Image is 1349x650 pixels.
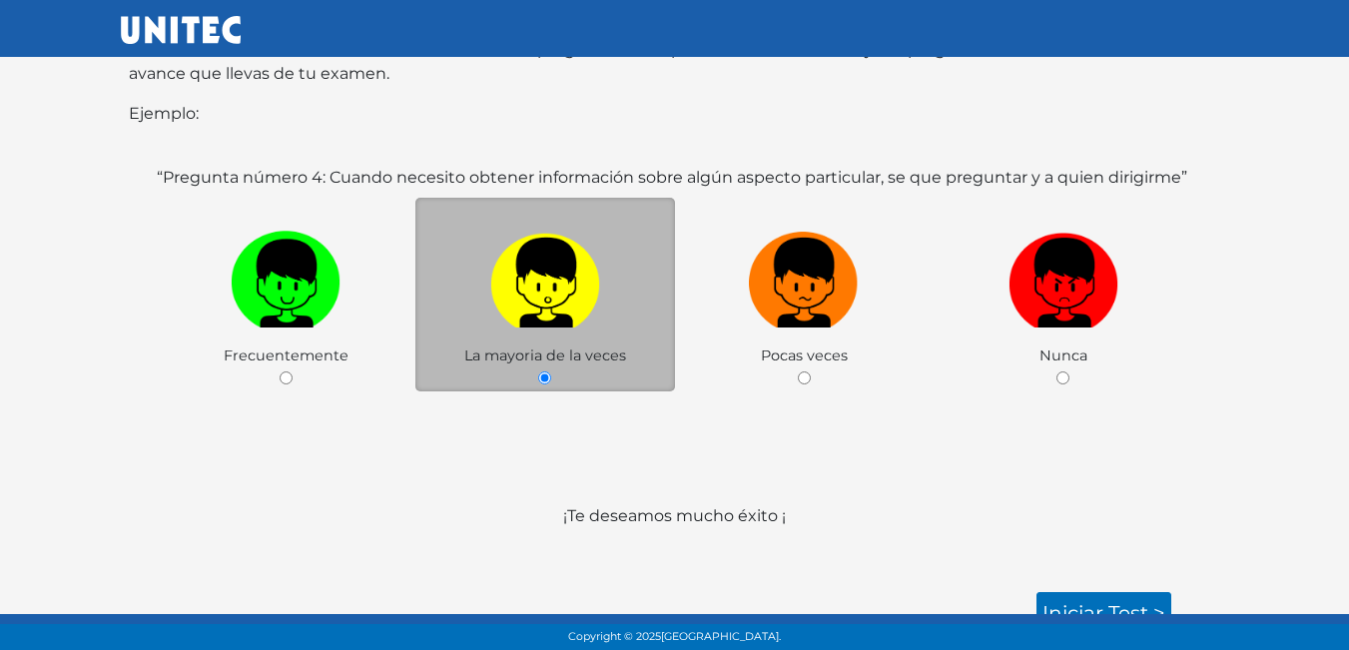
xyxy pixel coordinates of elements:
[224,346,348,364] span: Frecuentemente
[1009,224,1118,328] img: r1.png
[129,102,1221,126] p: Ejemplo:
[129,504,1221,576] p: ¡Te deseamos mucho éxito ¡
[1039,346,1087,364] span: Nunca
[1036,592,1171,634] a: Iniciar test >
[121,16,241,44] img: UNITEC
[661,630,781,643] span: [GEOGRAPHIC_DATA].
[231,224,340,328] img: v1.png
[129,38,1221,86] p: Para terminar el examen debes contestar todas las preguntas. En la parte inferior de cada hoja de...
[761,346,848,364] span: Pocas veces
[157,166,1187,190] label: “Pregunta número 4: Cuando necesito obtener información sobre algún aspecto particular, se que pr...
[464,346,626,364] span: La mayoria de la veces
[490,224,600,328] img: a1.png
[749,224,859,328] img: n1.png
